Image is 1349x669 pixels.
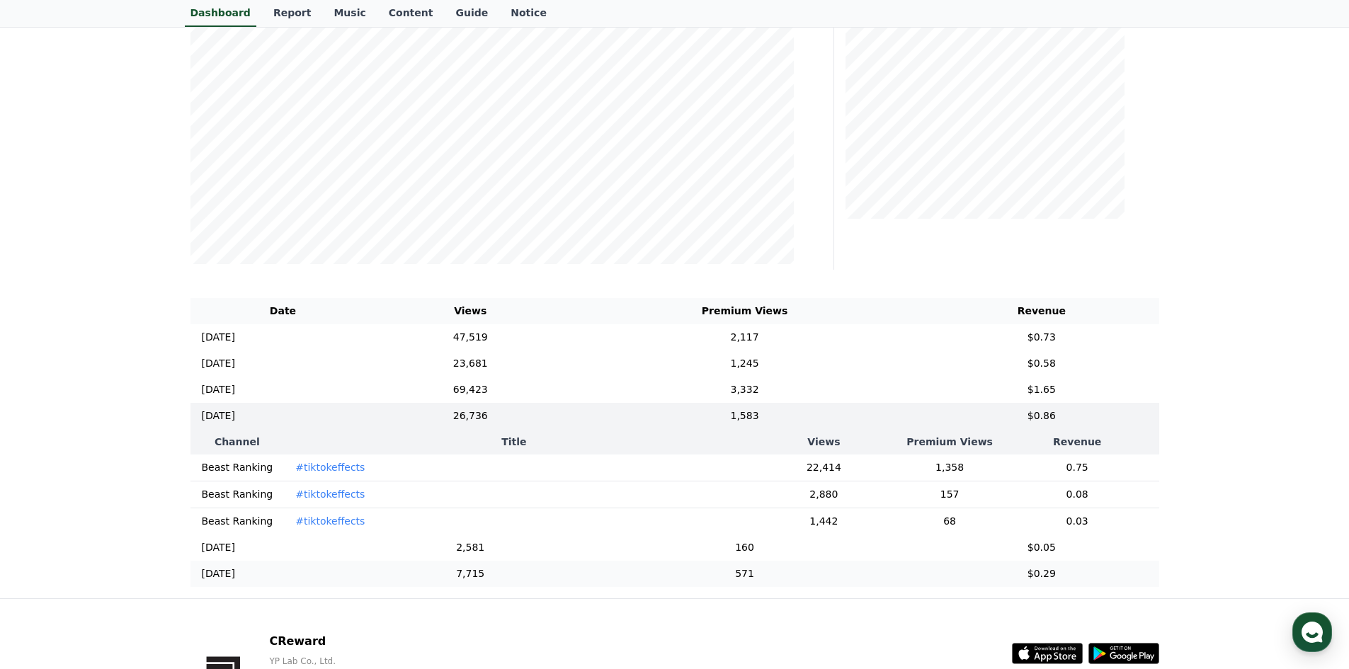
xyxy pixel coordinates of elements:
[565,350,924,377] td: 1,245
[565,377,924,403] td: 3,332
[924,298,1159,324] th: Revenue
[924,561,1159,587] td: $0.29
[744,508,904,534] td: 1,442
[924,403,1159,429] td: $0.86
[284,429,744,454] th: Title
[996,429,1159,454] th: Revenue
[744,481,904,508] td: 2,880
[269,633,506,650] p: CReward
[565,298,924,324] th: Premium Views
[565,534,924,561] td: 160
[996,454,1159,481] td: 0.75
[210,470,244,481] span: Settings
[295,460,365,474] button: #tiktokeffects
[376,350,565,377] td: 23,681
[295,514,365,528] button: #tiktokeffects
[376,324,565,350] td: 47,519
[376,377,565,403] td: 69,423
[202,540,235,555] p: [DATE]
[183,449,272,484] a: Settings
[202,566,235,581] p: [DATE]
[202,408,235,423] p: [DATE]
[93,449,183,484] a: Messages
[924,350,1159,377] td: $0.58
[190,454,285,481] td: Beast Ranking
[4,449,93,484] a: Home
[36,470,61,481] span: Home
[565,403,924,429] td: 1,583
[202,356,235,371] p: [DATE]
[376,561,565,587] td: 7,715
[190,508,285,534] td: Beast Ranking
[376,298,565,324] th: Views
[904,454,996,481] td: 1,358
[190,481,285,508] td: Beast Ranking
[118,471,159,482] span: Messages
[190,298,376,324] th: Date
[295,487,365,501] button: #tiktokeffects
[376,534,565,561] td: 2,581
[190,429,285,454] th: Channel
[904,481,996,508] td: 157
[744,454,904,481] td: 22,414
[744,429,904,454] th: Views
[202,330,235,345] p: [DATE]
[202,382,235,397] p: [DATE]
[996,508,1159,534] td: 0.03
[996,481,1159,508] td: 0.08
[924,534,1159,561] td: $0.05
[904,508,996,534] td: 68
[269,656,506,667] p: YP Lab Co., Ltd.
[565,561,924,587] td: 571
[924,377,1159,403] td: $1.65
[376,403,565,429] td: 26,736
[904,429,996,454] th: Premium Views
[565,324,924,350] td: 2,117
[924,324,1159,350] td: $0.73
